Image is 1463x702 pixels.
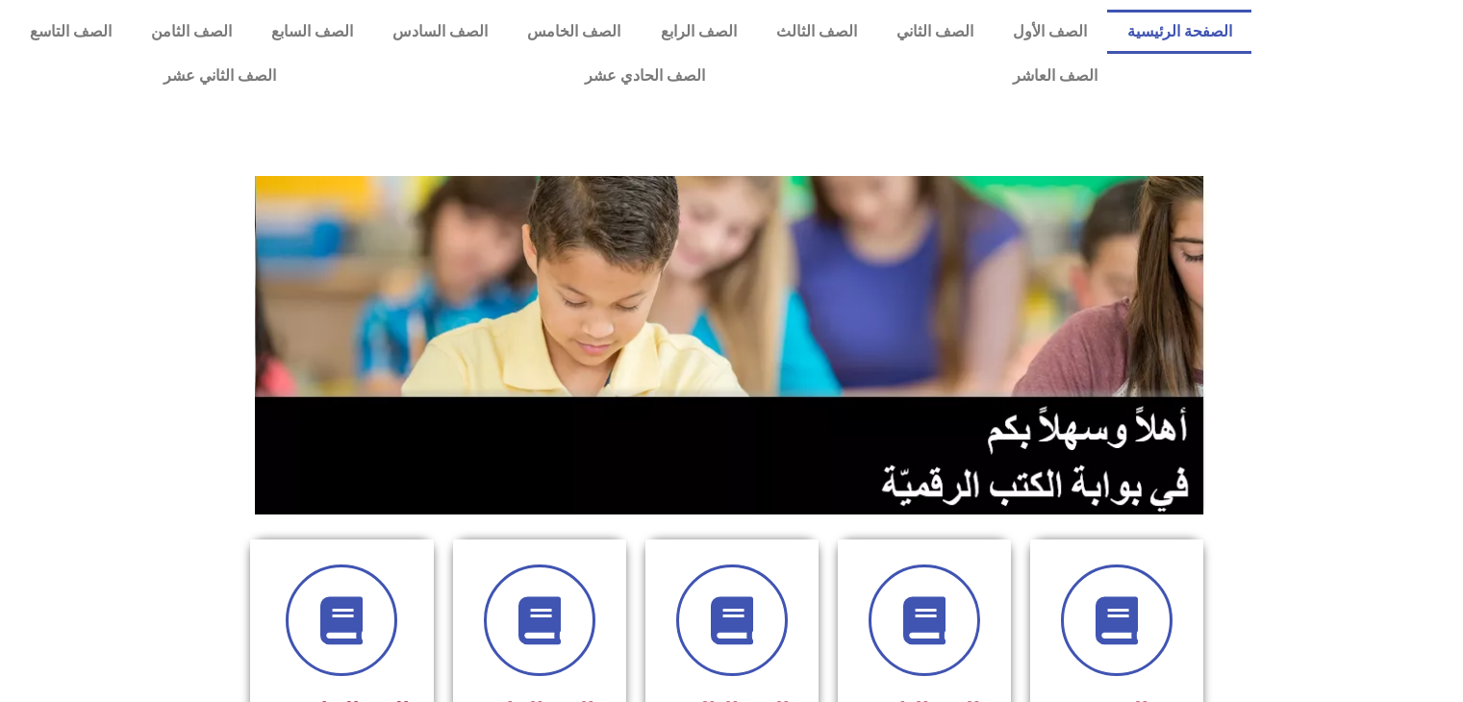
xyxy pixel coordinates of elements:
a: الصف السابع [251,10,372,54]
a: الصف الرابع [641,10,756,54]
a: الصف الثامن [131,10,251,54]
a: الصف الثاني [876,10,993,54]
a: الصف الثالث [756,10,876,54]
a: الصفحة الرئيسية [1107,10,1251,54]
a: الصف الثاني عشر [10,54,430,98]
a: الصف الخامس [508,10,641,54]
a: الصف الحادي عشر [430,54,858,98]
a: الصف التاسع [10,10,131,54]
a: الصف العاشر [859,54,1251,98]
a: الصف الأول [994,10,1107,54]
a: الصف السادس [373,10,508,54]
